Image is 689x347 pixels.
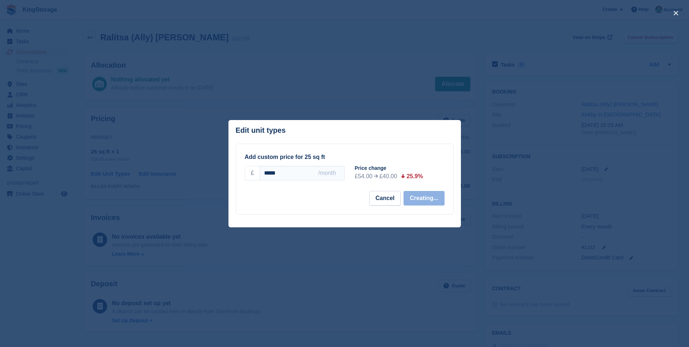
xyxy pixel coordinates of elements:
[404,191,444,206] button: Creating...
[670,7,682,19] button: close
[379,172,397,181] div: £40.00
[355,172,373,181] div: £54.00
[369,191,401,206] button: Cancel
[355,164,450,172] div: Price change
[236,126,286,135] p: Edit unit types
[245,153,445,161] div: Add custom price for 25 sq ft
[406,172,423,181] div: 25.9%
